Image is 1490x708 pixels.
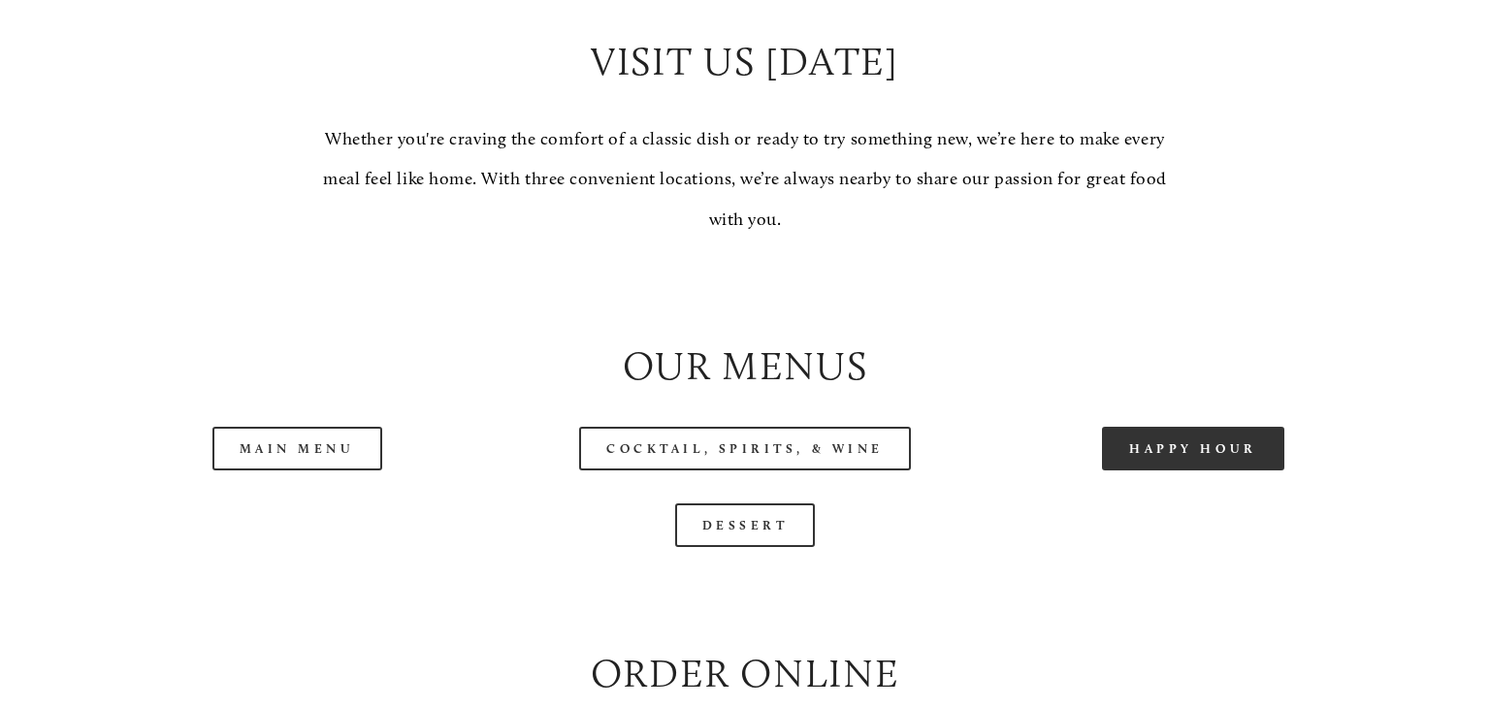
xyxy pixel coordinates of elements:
a: Dessert [675,503,816,547]
h2: Our Menus [89,338,1401,394]
a: Main Menu [212,427,382,470]
p: Whether you're craving the comfort of a classic dish or ready to try something new, we’re here to... [313,119,1177,240]
h2: Order Online [89,646,1401,701]
a: Cocktail, Spirits, & Wine [579,427,911,470]
a: Happy Hour [1102,427,1284,470]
